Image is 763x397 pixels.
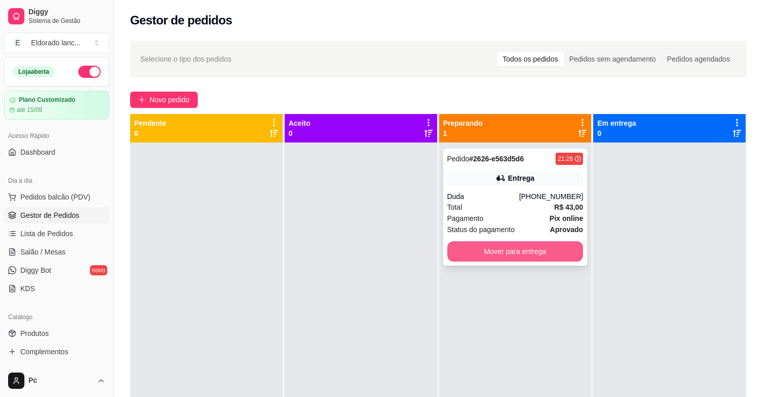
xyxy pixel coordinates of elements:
[443,118,483,128] p: Preparando
[4,262,109,278] a: Diggy Botnovo
[20,328,49,338] span: Produtos
[20,192,90,202] span: Pedidos balcão (PDV)
[550,214,583,222] strong: Pix online
[130,12,232,29] h2: Gestor de pedidos
[20,283,35,294] span: KDS
[20,347,68,357] span: Complementos
[149,94,190,105] span: Novo pedido
[4,144,109,160] a: Dashboard
[17,106,42,114] article: até 15/09
[4,4,109,29] a: DiggySistema de Gestão
[519,191,583,202] div: [PHONE_NUMBER]
[4,173,109,189] div: Dia a dia
[550,225,583,234] strong: aprovado
[508,173,534,183] div: Entrega
[447,155,470,163] span: Pedido
[597,128,636,138] p: 0
[289,128,311,138] p: 0
[661,52,736,66] div: Pedidos agendados
[20,229,73,239] span: Lista de Pedidos
[4,91,109,120] a: Plano Customizadoaté 15/09
[4,33,109,53] button: Select a team
[4,280,109,297] a: KDS
[4,244,109,260] a: Salão / Mesas
[20,210,79,220] span: Gestor de Pedidos
[447,224,515,235] span: Status do pagamento
[31,38,80,48] div: Eldorado lanc ...
[20,265,51,275] span: Diggy Bot
[554,203,583,211] strong: R$ 43,00
[20,147,55,157] span: Dashboard
[558,155,573,163] div: 21:26
[469,155,524,163] strong: # 2626-e563d5d6
[138,96,145,103] span: plus
[4,325,109,342] a: Produtos
[78,66,101,78] button: Alterar Status
[4,344,109,360] a: Complementos
[443,128,483,138] p: 1
[497,52,564,66] div: Todos os pedidos
[13,66,55,77] div: Loja aberta
[447,241,584,262] button: Mover para entrega
[20,247,66,257] span: Salão / Mesas
[597,118,636,128] p: Em entrega
[130,92,198,108] button: Novo pedido
[4,309,109,325] div: Catálogo
[4,225,109,242] a: Lista de Pedidos
[447,191,520,202] div: Duda
[289,118,311,128] p: Aceito
[134,128,166,138] p: 0
[140,53,231,65] span: Selecione o tipo dos pedidos
[564,52,661,66] div: Pedidos sem agendamento
[4,368,109,393] button: Pc
[19,96,75,104] article: Plano Customizado
[28,376,93,385] span: Pc
[4,189,109,205] button: Pedidos balcão (PDV)
[4,207,109,223] a: Gestor de Pedidos
[13,38,23,48] span: E
[28,8,105,17] span: Diggy
[447,213,484,224] span: Pagamento
[28,17,105,25] span: Sistema de Gestão
[134,118,166,128] p: Pendente
[4,128,109,144] div: Acesso Rápido
[447,202,463,213] span: Total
